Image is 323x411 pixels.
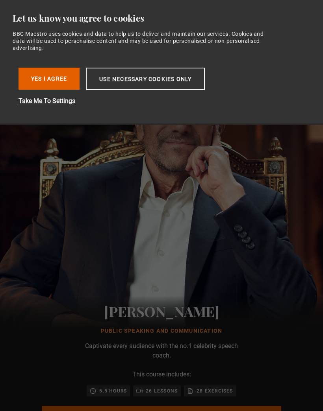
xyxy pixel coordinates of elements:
button: Use necessary cookies only [86,68,205,90]
h2: [PERSON_NAME] [42,301,281,321]
button: Take Me To Settings [19,96,271,106]
p: This course includes: [83,370,240,379]
div: BBC Maestro uses cookies and data to help us to deliver and maintain our services. Cookies and da... [13,30,275,52]
div: Let us know you agree to cookies [13,13,304,24]
button: Yes I Agree [19,68,80,90]
p: Captivate every audience with the no.1 celebrity speech coach. [83,341,240,360]
h1: Public Speaking and Communication [42,327,281,335]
